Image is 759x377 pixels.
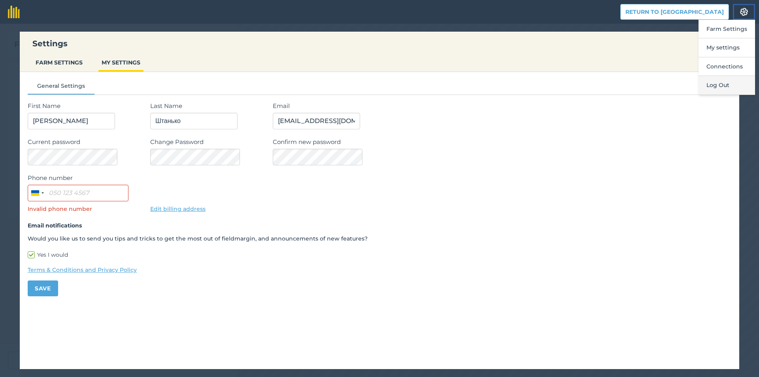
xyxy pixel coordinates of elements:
[273,137,731,147] label: Confirm new password
[32,55,86,70] button: FARM SETTINGS
[150,137,265,147] label: Change Password
[739,8,749,16] img: A cog icon
[28,185,46,201] button: Selected country
[98,55,143,70] button: MY SETTINGS
[28,205,142,213] p: Invalid phone number
[150,205,206,212] a: Edit billing address
[699,76,755,95] button: Log Out
[28,137,142,147] label: Current password
[28,101,142,111] label: First Name
[620,4,729,20] button: Return to [GEOGRAPHIC_DATA]
[28,234,731,243] p: Would you like us to send you tips and tricks to get the most out of fieldmargin, and announcemen...
[20,38,739,49] h3: Settings
[28,221,731,230] h4: Email notifications
[699,38,755,57] button: My settings
[28,185,128,201] input: 050 123 4567
[699,20,755,38] button: Farm Settings
[273,101,731,111] label: Email
[150,101,265,111] label: Last Name
[28,280,58,296] button: Save
[699,57,755,76] button: Connections
[28,251,731,259] label: Yes I would
[8,6,20,18] img: fieldmargin Logo
[28,173,142,183] label: Phone number
[28,81,94,93] button: General Settings
[28,265,731,274] a: Terms & Conditions and Privacy Policy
